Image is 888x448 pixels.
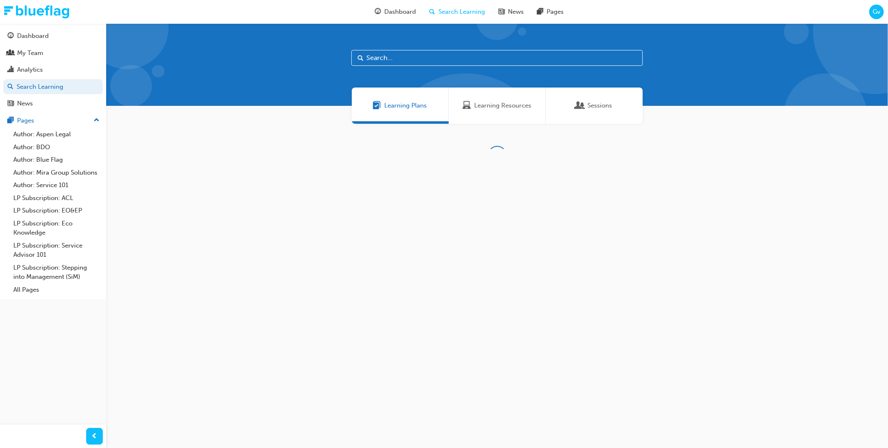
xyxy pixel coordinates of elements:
[498,7,505,17] span: news-icon
[576,101,585,110] span: Sessions
[94,115,99,126] span: up-icon
[92,431,98,442] span: prev-icon
[375,7,381,17] span: guage-icon
[10,128,103,141] a: Author: Aspen Legal
[530,3,570,20] a: pages-iconPages
[7,117,14,125] span: pages-icon
[10,283,103,296] a: All Pages
[7,50,14,57] span: people-icon
[7,83,13,91] span: search-icon
[10,204,103,217] a: LP Subscription: EO&EP
[10,239,103,261] a: LP Subscription: Service Advisor 101
[463,101,471,110] span: Learning Resources
[10,217,103,239] a: LP Subscription: Eco Knowledge
[3,96,103,111] a: News
[7,33,14,40] span: guage-icon
[449,88,546,124] a: Learning ResourcesLearning Resources
[352,88,449,124] a: Learning PlansLearning Plans
[3,45,103,61] a: My Team
[3,113,103,128] button: Pages
[10,166,103,179] a: Author: Mira Group Solutions
[588,101,612,110] span: Sessions
[17,65,43,75] div: Analytics
[351,50,643,66] input: Search...
[492,3,530,20] a: news-iconNews
[423,3,492,20] a: search-iconSearch Learning
[537,7,543,17] span: pages-icon
[429,7,435,17] span: search-icon
[474,101,531,110] span: Learning Resources
[10,192,103,205] a: LP Subscription: ACL
[17,99,33,108] div: News
[3,27,103,113] button: DashboardMy TeamAnalyticsSearch LearningNews
[547,7,564,17] span: Pages
[3,62,103,78] a: Analytics
[10,179,103,192] a: Author: Service 101
[869,5,884,19] button: Gv
[7,66,14,74] span: chart-icon
[17,48,43,58] div: My Team
[384,7,416,17] span: Dashboard
[373,101,381,110] span: Learning Plans
[873,7,881,17] span: Gv
[546,88,643,124] a: SessionsSessions
[508,7,524,17] span: News
[368,3,423,20] a: guage-iconDashboard
[3,28,103,44] a: Dashboard
[17,116,34,125] div: Pages
[438,7,485,17] span: Search Learning
[17,31,49,41] div: Dashboard
[10,141,103,154] a: Author: BDO
[10,153,103,166] a: Author: Blue Flag
[358,53,363,63] span: Search
[385,101,427,110] span: Learning Plans
[4,5,69,18] img: Trak
[10,261,103,283] a: LP Subscription: Stepping into Management (SiM)
[7,100,14,108] span: news-icon
[3,79,103,95] a: Search Learning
